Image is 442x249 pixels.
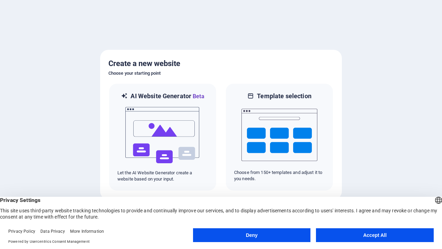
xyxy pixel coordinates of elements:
[125,101,201,170] img: ai
[191,93,204,100] span: Beta
[257,92,311,100] h6: Template selection
[108,69,334,77] h6: Choose your starting point
[117,170,208,182] p: Let the AI Website Generator create a website based on your input.
[108,83,217,191] div: AI Website GeneratorBetaaiLet the AI Website Generator create a website based on your input.
[225,83,334,191] div: Template selectionChoose from 150+ templates and adjust it to you needs.
[131,92,204,101] h6: AI Website Generator
[108,58,334,69] h5: Create a new website
[234,169,325,182] p: Choose from 150+ templates and adjust it to you needs.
